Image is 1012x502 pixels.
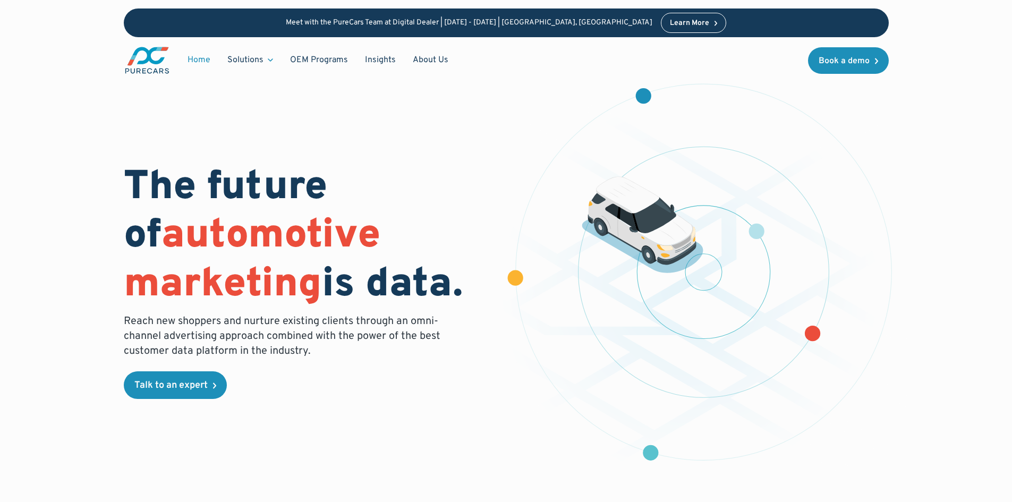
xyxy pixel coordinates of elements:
a: Home [179,50,219,70]
h1: The future of is data. [124,164,494,310]
div: Learn More [670,20,709,27]
div: Talk to an expert [134,381,208,390]
div: Solutions [227,54,263,66]
span: automotive marketing [124,211,380,310]
img: illustration of a vehicle [582,176,704,273]
a: OEM Programs [282,50,356,70]
a: Insights [356,50,404,70]
div: Solutions [219,50,282,70]
a: main [124,46,171,75]
div: Book a demo [819,57,870,65]
a: Book a demo [808,47,889,74]
p: Meet with the PureCars Team at Digital Dealer | [DATE] - [DATE] | [GEOGRAPHIC_DATA], [GEOGRAPHIC_... [286,19,652,28]
p: Reach new shoppers and nurture existing clients through an omni-channel advertising approach comb... [124,314,447,359]
a: Learn More [661,13,727,33]
a: About Us [404,50,457,70]
a: Talk to an expert [124,371,227,399]
img: purecars logo [124,46,171,75]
